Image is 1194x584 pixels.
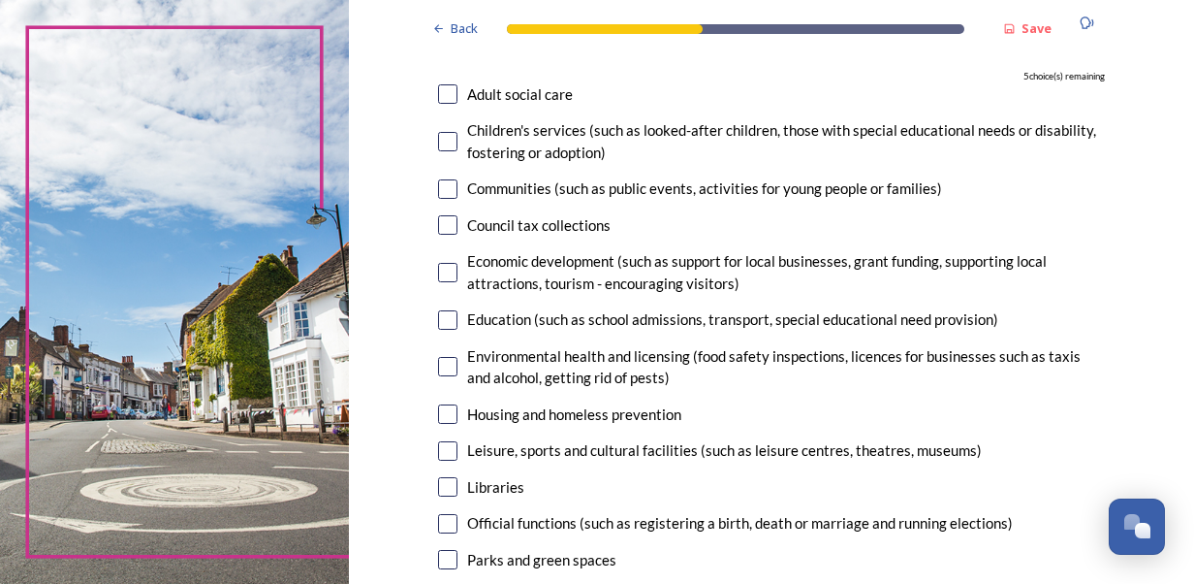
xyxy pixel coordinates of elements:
span: 5 choice(s) remaining [1023,70,1105,83]
div: Communities (such as public events, activities for young people or families) [467,178,942,200]
span: Back [451,19,478,38]
div: Children's services (such as looked-after children, those with special educational needs or disab... [467,119,1105,163]
div: Leisure, sports and cultural facilities (such as leisure centres, theatres, museums) [467,439,982,462]
div: Adult social care [467,83,573,106]
div: Libraries [467,476,524,499]
div: Environmental health and licensing (food safety inspections, licences for businesses such as taxi... [467,345,1105,389]
button: Open Chat [1109,499,1165,555]
div: Official functions (such as registering a birth, death or marriage and running elections) [467,512,1013,535]
div: Parks and green spaces [467,549,616,571]
strong: Save [1021,19,1052,37]
div: Economic development (such as support for local businesses, grant funding, supporting local attra... [467,250,1105,294]
div: Housing and homeless prevention [467,404,681,426]
div: Education (such as school admissions, transport, special educational need provision) [467,308,998,331]
div: Council tax collections [467,214,611,237]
